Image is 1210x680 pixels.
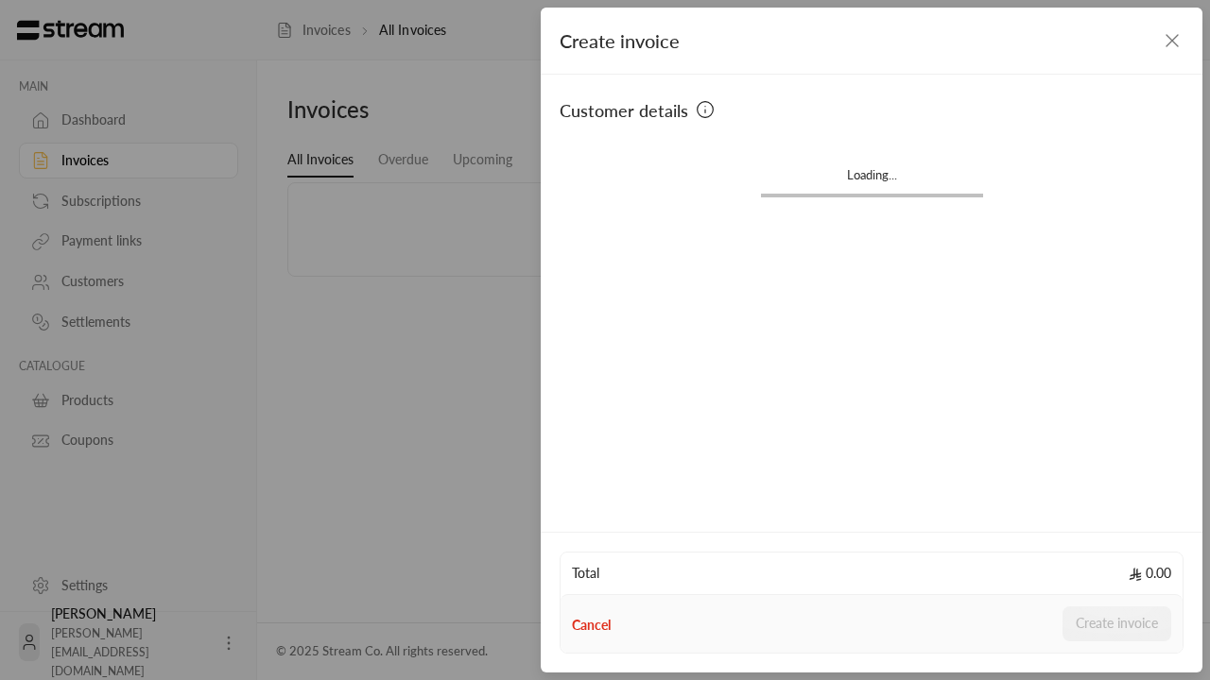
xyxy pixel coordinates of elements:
button: Cancel [572,616,611,635]
span: Customer details [560,97,688,124]
span: 0.00 [1129,564,1171,583]
span: Create invoice [560,29,680,52]
span: Total [572,564,599,583]
div: Loading... [761,166,983,194]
